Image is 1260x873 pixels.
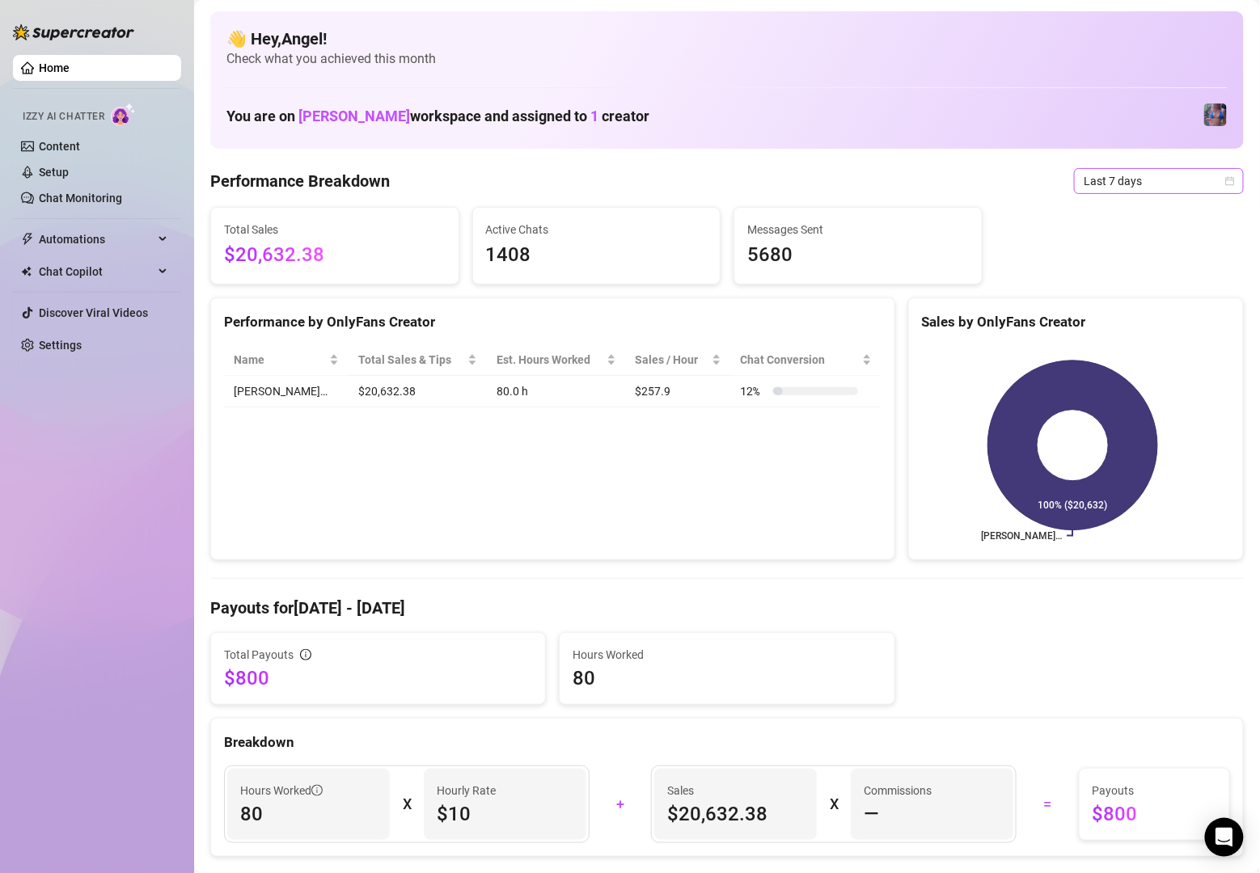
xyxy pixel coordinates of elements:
img: AI Chatter [111,103,136,126]
a: Settings [39,339,82,352]
span: info-circle [300,649,311,660]
span: Name [234,351,326,369]
span: Last 7 days [1084,169,1234,193]
span: Chat Copilot [39,259,154,285]
h4: Payouts for [DATE] - [DATE] [210,597,1244,619]
div: Sales by OnlyFans Creator [922,311,1230,333]
img: Jaylie [1204,103,1227,126]
span: 12 % [741,382,767,400]
img: logo-BBDzfeDw.svg [13,24,134,40]
span: 5680 [747,240,969,271]
span: 80 [240,801,377,827]
span: — [864,801,879,827]
div: Performance by OnlyFans Creator [224,311,882,333]
div: Breakdown [224,732,1230,753]
span: Messages Sent [747,221,969,238]
th: Sales / Hour [626,344,731,376]
span: Automations [39,226,154,252]
div: X [830,791,838,817]
span: Sales / Hour [636,351,708,369]
span: [PERSON_NAME] [298,108,410,124]
td: $20,632.38 [349,376,487,407]
img: Chat Copilot [21,266,32,277]
span: 80 [573,665,881,691]
span: Izzy AI Chatter [23,109,104,124]
span: Hours Worked [573,646,881,664]
h4: Performance Breakdown [210,170,390,192]
a: Discover Viral Videos [39,306,148,319]
span: Total Payouts [224,646,294,664]
article: Hourly Rate [437,782,496,799]
span: Hours Worked [240,782,323,799]
div: X [403,791,411,817]
span: $20,632.38 [667,801,804,827]
div: Open Intercom Messenger [1205,818,1244,857]
div: = [1026,791,1069,817]
span: 1 [590,108,598,124]
a: Content [39,140,80,153]
span: Sales [667,782,804,799]
td: $257.9 [626,376,731,407]
span: thunderbolt [21,233,34,246]
span: calendar [1225,176,1235,186]
span: $10 [437,801,573,827]
span: Total Sales [224,221,446,238]
h1: You are on workspace and assigned to creator [226,108,649,125]
div: Est. Hours Worked [497,351,603,369]
th: Name [224,344,349,376]
span: $800 [1093,801,1216,827]
span: Check what you achieved this month [226,50,1228,68]
a: Home [39,61,70,74]
span: Payouts [1093,782,1216,799]
span: Active Chats [486,221,708,238]
span: $800 [224,665,532,691]
a: Chat Monitoring [39,192,122,205]
h4: 👋 Hey, Angel ! [226,27,1228,50]
td: 80.0 h [487,376,626,407]
article: Commissions [864,782,932,799]
span: $20,632.38 [224,240,446,271]
span: 1408 [486,240,708,271]
text: [PERSON_NAME]… [981,530,1062,542]
td: [PERSON_NAME]… [224,376,349,407]
th: Total Sales & Tips [349,344,487,376]
div: + [599,791,642,817]
th: Chat Conversion [731,344,882,376]
span: Chat Conversion [741,351,859,369]
span: Total Sales & Tips [358,351,464,369]
span: info-circle [311,785,323,796]
a: Setup [39,166,69,179]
